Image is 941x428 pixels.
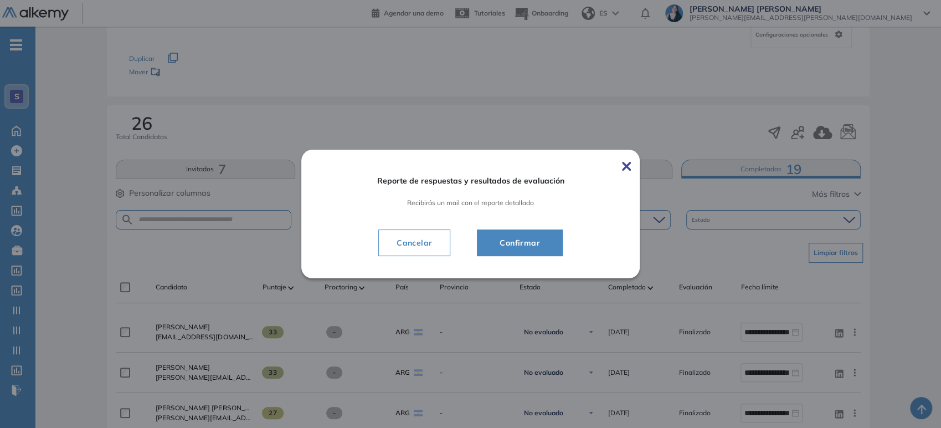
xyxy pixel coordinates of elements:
[477,230,563,256] button: Confirmar
[378,230,450,256] button: Cancelar
[407,198,534,207] span: Recibirás un mail con el reporte detallado
[388,236,441,249] span: Cancelar
[491,236,549,249] span: Confirmar
[377,176,564,186] span: Reporte de respuestas y resultados de evaluación
[622,162,631,171] img: Cerrar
